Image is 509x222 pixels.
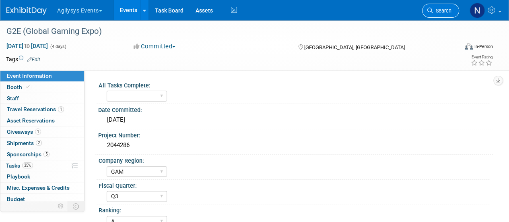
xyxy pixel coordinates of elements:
span: (4 days) [49,44,66,49]
span: Shipments [7,140,42,146]
span: Playbook [7,173,30,180]
span: [GEOGRAPHIC_DATA], [GEOGRAPHIC_DATA] [304,44,404,50]
div: In-Person [474,44,493,50]
a: Edit [27,57,40,62]
span: Budget [7,196,25,202]
span: 1 [35,129,41,135]
div: All Tasks Complete: [99,79,489,89]
div: Event Rating [471,55,493,59]
i: Booth reservation complete [26,85,30,89]
span: Tasks [6,162,33,169]
span: Sponsorships [7,151,49,158]
span: 2 [36,140,42,146]
span: Booth [7,84,31,90]
a: Event Information [0,71,84,81]
span: Travel Reservations [7,106,64,112]
span: 5 [43,151,49,157]
a: Shipments2 [0,138,84,149]
div: Fiscal Quarter: [99,180,489,190]
span: Event Information [7,73,52,79]
span: Staff [7,95,19,102]
img: ExhibitDay [6,7,47,15]
div: Ranking: [99,204,489,214]
a: Travel Reservations1 [0,104,84,115]
div: G2E (Global Gaming Expo) [4,24,451,39]
div: Event Format [422,42,493,54]
a: Giveaways1 [0,127,84,137]
td: Personalize Event Tab Strip [54,201,68,212]
td: Toggle Event Tabs [68,201,84,212]
a: Staff [0,93,84,104]
a: Sponsorships5 [0,149,84,160]
span: [DATE] [DATE] [6,42,48,50]
a: Asset Reservations [0,115,84,126]
span: Misc. Expenses & Credits [7,185,70,191]
span: 1 [58,106,64,112]
span: Asset Reservations [7,117,55,124]
div: Company Region: [99,155,489,165]
span: 35% [22,162,33,168]
a: Tasks35% [0,160,84,171]
img: Format-Inperson.png [465,43,473,50]
span: to [23,43,31,49]
span: Giveaways [7,129,41,135]
a: Booth [0,82,84,93]
img: Natalie Morin [470,3,485,18]
a: Budget [0,194,84,205]
a: Playbook [0,171,84,182]
td: Tags [6,55,40,63]
a: Misc. Expenses & Credits [0,183,84,193]
div: Project Number: [98,129,493,139]
a: Search [422,4,459,18]
button: Committed [131,42,179,51]
div: [DATE] [104,114,487,126]
span: Search [433,8,451,14]
div: 2044286 [104,139,487,151]
div: Date Committed: [98,104,493,114]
